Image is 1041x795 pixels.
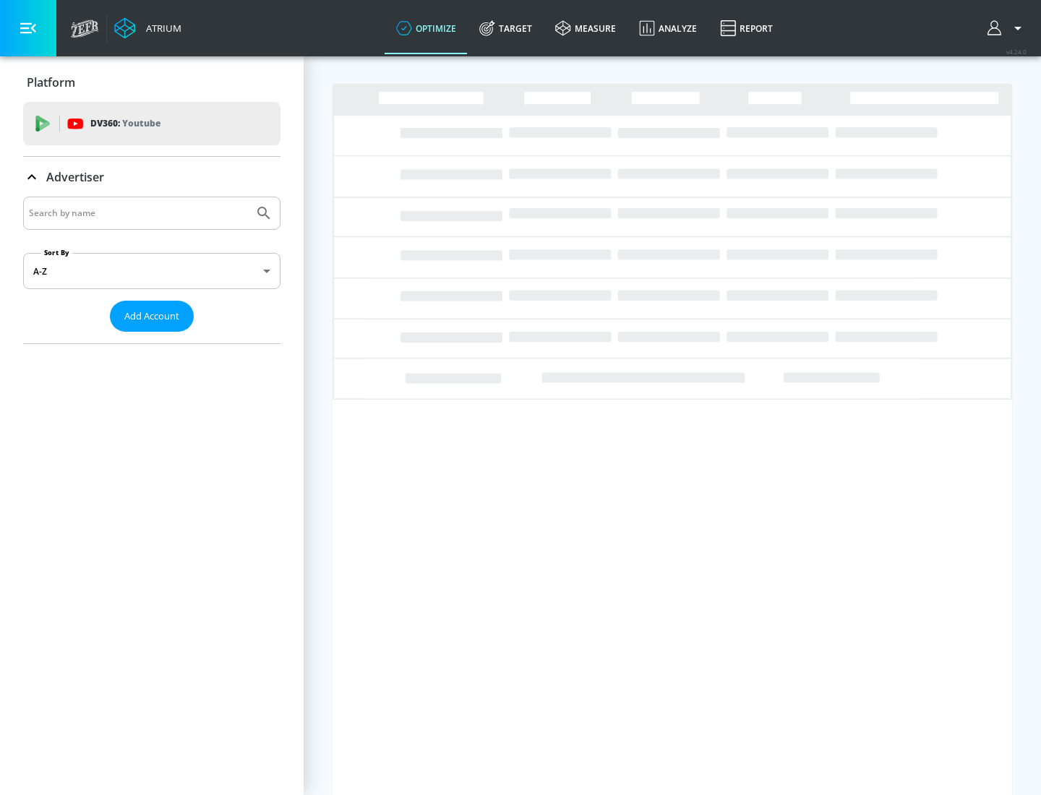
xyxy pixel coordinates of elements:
div: DV360: Youtube [23,102,280,145]
button: Add Account [110,301,194,332]
span: v 4.24.0 [1006,48,1027,56]
a: optimize [385,2,468,54]
a: Target [468,2,544,54]
p: Platform [27,74,75,90]
a: Atrium [114,17,181,39]
div: Atrium [140,22,181,35]
nav: list of Advertiser [23,332,280,343]
a: Analyze [627,2,708,54]
a: measure [544,2,627,54]
div: Advertiser [23,157,280,197]
div: Advertiser [23,197,280,343]
a: Report [708,2,784,54]
span: Add Account [124,308,179,325]
p: Youtube [122,116,160,131]
input: Search by name [29,204,248,223]
p: DV360: [90,116,160,132]
p: Advertiser [46,169,104,185]
div: A-Z [23,253,280,289]
div: Platform [23,62,280,103]
label: Sort By [41,248,72,257]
